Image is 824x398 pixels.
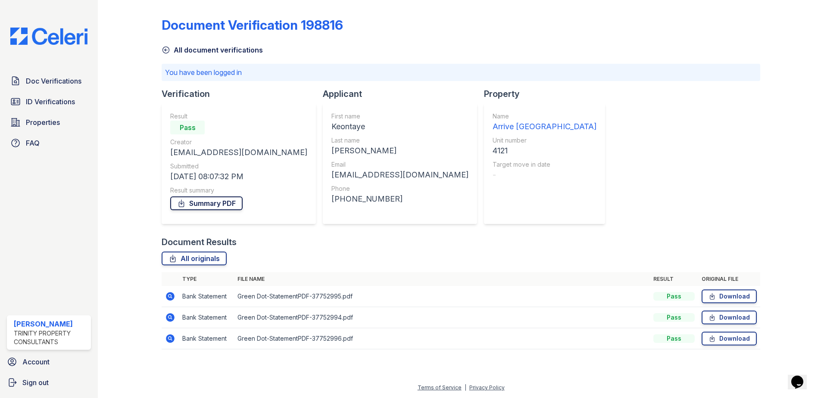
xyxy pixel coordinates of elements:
[702,332,757,345] a: Download
[234,272,650,286] th: File name
[26,117,60,127] span: Properties
[650,272,698,286] th: Result
[653,313,695,322] div: Pass
[170,171,307,183] div: [DATE] 08:07:32 PM
[7,114,91,131] a: Properties
[234,286,650,307] td: Green Dot-StatementPDF-37752995.pdf
[3,374,94,391] a: Sign out
[26,96,75,107] span: ID Verifications
[179,328,234,349] td: Bank Statement
[493,169,596,181] div: -
[465,384,466,391] div: |
[7,72,91,90] a: Doc Verifications
[22,377,49,388] span: Sign out
[170,121,205,134] div: Pass
[14,319,87,329] div: [PERSON_NAME]
[170,146,307,159] div: [EMAIL_ADDRESS][DOMAIN_NAME]
[170,196,243,210] a: Summary PDF
[162,45,263,55] a: All document verifications
[653,292,695,301] div: Pass
[170,138,307,146] div: Creator
[7,134,91,152] a: FAQ
[7,93,91,110] a: ID Verifications
[493,112,596,133] a: Name Arrive [GEOGRAPHIC_DATA]
[179,307,234,328] td: Bank Statement
[653,334,695,343] div: Pass
[484,88,612,100] div: Property
[162,88,323,100] div: Verification
[234,328,650,349] td: Green Dot-StatementPDF-37752996.pdf
[170,162,307,171] div: Submitted
[179,272,234,286] th: Type
[331,184,468,193] div: Phone
[26,138,40,148] span: FAQ
[331,193,468,205] div: [PHONE_NUMBER]
[698,272,760,286] th: Original file
[162,236,237,248] div: Document Results
[14,329,87,346] div: Trinity Property Consultants
[702,289,757,303] a: Download
[162,252,227,265] a: All originals
[179,286,234,307] td: Bank Statement
[22,357,50,367] span: Account
[702,311,757,324] a: Download
[331,136,468,145] div: Last name
[26,76,81,86] span: Doc Verifications
[331,121,468,133] div: Keontaye
[3,353,94,370] a: Account
[493,136,596,145] div: Unit number
[493,160,596,169] div: Target move in date
[170,186,307,195] div: Result summary
[331,112,468,121] div: First name
[418,384,462,391] a: Terms of Service
[788,364,815,389] iframe: chat widget
[165,67,757,78] p: You have been logged in
[493,112,596,121] div: Name
[170,112,307,121] div: Result
[234,307,650,328] td: Green Dot-StatementPDF-37752994.pdf
[331,160,468,169] div: Email
[162,17,343,33] div: Document Verification 198816
[493,121,596,133] div: Arrive [GEOGRAPHIC_DATA]
[331,145,468,157] div: [PERSON_NAME]
[331,169,468,181] div: [EMAIL_ADDRESS][DOMAIN_NAME]
[493,145,596,157] div: 4121
[469,384,505,391] a: Privacy Policy
[323,88,484,100] div: Applicant
[3,28,94,45] img: CE_Logo_Blue-a8612792a0a2168367f1c8372b55b34899dd931a85d93a1a3d3e32e68fde9ad4.png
